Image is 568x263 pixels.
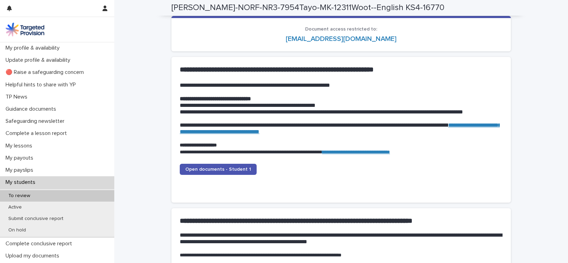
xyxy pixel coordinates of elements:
p: My lessons [3,143,38,149]
p: Guidance documents [3,106,62,112]
p: On hold [3,227,32,233]
p: Complete conclusive report [3,240,78,247]
img: M5nRWzHhSzIhMunXDL62 [6,23,44,36]
a: [EMAIL_ADDRESS][DOMAIN_NAME] [286,35,397,42]
p: 🔴 Raise a safeguarding concern [3,69,89,76]
p: Upload my documents [3,253,65,259]
span: Open documents - Student 1 [185,167,251,172]
span: Document access restricted to: [305,27,377,32]
p: My profile & availability [3,45,65,51]
h2: [PERSON_NAME]-NORF-NR3-7954Tayo-MK-12311Woot--English KS4-16770 [171,3,444,13]
p: My students [3,179,41,186]
p: TP News [3,94,33,100]
p: Update profile & availability [3,57,76,63]
p: Submit conclusive report [3,216,69,222]
p: Complete a lesson report [3,130,72,137]
p: My payouts [3,155,39,161]
p: To review [3,193,36,199]
p: Safeguarding newsletter [3,118,70,125]
a: Open documents - Student 1 [180,164,257,175]
p: My payslips [3,167,39,173]
p: Helpful hints to share with YP [3,82,81,88]
p: Active [3,204,27,210]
